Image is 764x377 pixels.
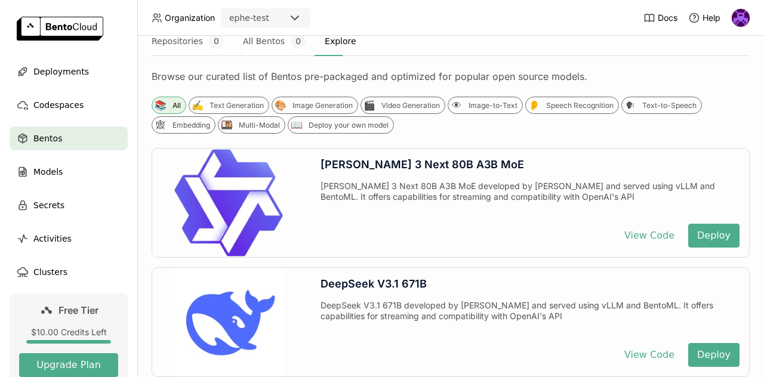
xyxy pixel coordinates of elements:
[172,101,181,110] div: All
[290,119,303,131] div: 📖
[174,268,283,376] img: DeepSeek V3.1 671B
[10,93,128,117] a: Codespaces
[288,116,394,134] div: 📖Deploy your own model
[615,224,683,248] button: View Code
[274,99,286,112] div: 🎨
[17,17,103,41] img: logo
[33,231,72,246] span: Activities
[732,9,750,27] img: Ashish Ranjan
[658,13,677,23] span: Docs
[309,120,389,130] div: Deploy your own model
[448,97,523,114] div: 👁Image-to-Text
[191,99,204,112] div: ✍️
[615,343,683,367] button: View Code
[688,12,720,24] div: Help
[621,97,702,114] div: 🗣Text-to-Speech
[58,304,98,316] span: Free Tier
[450,99,463,112] div: 👁
[363,99,375,112] div: 🎬
[154,119,167,131] div: 🕸
[19,327,118,338] div: $10.00 Credits Left
[642,101,697,110] div: Text-to-Speech
[33,131,62,146] span: Bentos
[292,101,353,110] div: Image Generation
[321,300,740,333] div: DeepSeek V3.1 671B developed by [PERSON_NAME] and served using vLLM and BentoML. It offers capabi...
[152,97,186,114] div: 📚All
[154,99,167,112] div: 📚
[270,13,272,24] input: Selected ephe-test.
[10,126,128,150] a: Bentos
[525,97,619,114] div: 👂Speech Recognition
[10,60,128,84] a: Deployments
[546,101,614,110] div: Speech Recognition
[243,26,306,56] button: All Bentos
[325,26,356,56] button: Explore
[688,224,740,248] button: Deploy
[321,181,740,214] div: [PERSON_NAME] 3 Next 80B A3B MoE developed by [PERSON_NAME] and served using vLLM and BentoML. It...
[165,13,215,23] span: Organization
[381,101,440,110] div: Video Generation
[291,33,306,49] span: 0
[33,64,89,79] span: Deployments
[643,12,677,24] a: Docs
[10,160,128,184] a: Models
[688,343,740,367] button: Deploy
[239,120,280,130] div: Multi-Modal
[272,97,358,114] div: 🎨Image Generation
[174,149,283,257] img: Qwen 3 Next 80B A3B MoE
[152,70,750,82] div: Browse our curated list of Bentos pre-packaged and optimized for popular open source models.
[210,101,264,110] div: Text Generation
[703,13,720,23] span: Help
[469,101,517,110] div: Image-to-Text
[209,33,224,49] span: 0
[152,116,215,134] div: 🕸Embedding
[321,158,740,171] div: [PERSON_NAME] 3 Next 80B A3B MoE
[10,193,128,217] a: Secrets
[189,97,269,114] div: ✍️Text Generation
[172,120,210,130] div: Embedding
[361,97,445,114] div: 🎬Video Generation
[10,260,128,284] a: Clusters
[152,26,224,56] button: Repositories
[33,98,84,112] span: Codespaces
[528,99,540,112] div: 👂
[19,353,118,377] button: Upgrade Plan
[10,227,128,251] a: Activities
[33,198,64,212] span: Secrets
[321,277,740,291] div: DeepSeek V3.1 671B
[218,116,285,134] div: 🍱Multi-Modal
[624,99,636,112] div: 🗣
[33,265,67,279] span: Clusters
[33,165,63,179] span: Models
[220,119,233,131] div: 🍱
[229,12,269,24] div: ephe-test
